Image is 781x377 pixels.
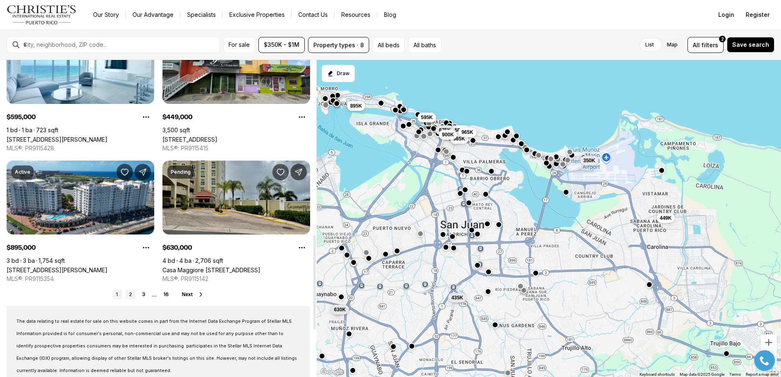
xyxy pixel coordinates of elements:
[294,239,310,256] button: Property options
[331,304,349,314] button: 630K
[264,41,299,48] span: $350K - $1M
[760,334,777,351] button: Zoom in
[15,169,30,175] p: Active
[461,129,473,135] span: 965K
[687,37,724,53] button: Allfilters2
[152,292,157,298] li: ...
[223,37,255,53] button: For sale
[458,127,477,137] button: 965K
[112,290,172,299] nav: Pagination
[7,267,107,274] a: 100 DEL MUELLE #1905, SAN JUAN PR, 00901
[657,213,675,223] button: 449K
[272,164,289,180] button: Save Property: Casa Maggiore 400 CALLE UNIÓN #202
[7,136,107,143] a: 1035 Ashford MIRADOR DEL CONDADO #204, SAN JUAN PR, 00907
[439,126,451,133] span: 675K
[160,290,172,299] a: 16
[126,9,180,21] a: Our Advantage
[223,9,291,21] a: Exclusive Properties
[450,133,468,143] button: 985K
[228,41,250,48] span: For sale
[746,372,779,377] a: Report a map error
[335,9,377,21] a: Resources
[436,125,454,135] button: 675K
[116,164,133,180] button: Save Property: 100 DEL MUELLE #1905
[453,135,465,142] span: 985K
[377,9,403,21] a: Blog
[583,157,595,163] span: 350K
[454,127,466,133] span: 585K
[451,294,463,301] span: 435K
[580,155,598,165] button: 350K
[258,37,305,53] button: $350K - $1M
[721,36,724,42] span: 2
[439,130,457,140] button: 900K
[746,11,770,18] span: Register
[180,9,222,21] a: Specialists
[421,114,433,120] span: 595K
[408,37,441,53] button: All baths
[732,41,769,48] span: Save search
[741,7,774,23] button: Register
[660,215,672,221] span: 449K
[448,292,466,302] button: 435K
[182,292,192,297] span: Next
[639,37,660,52] label: List
[138,239,154,256] button: Property options
[182,291,204,298] button: Next
[138,109,154,125] button: Property options
[135,164,151,180] button: Share Property
[292,9,334,21] button: Contact Us
[372,37,405,53] button: All beds
[171,169,191,175] p: Pending
[162,267,260,274] a: Casa Maggiore 400 CALLE UNIÓN #202, GUAYNABO PR, 00971
[126,290,135,299] a: 2
[139,290,148,299] a: 3
[727,37,774,53] button: Save search
[729,372,741,377] a: Terms (opens in new tab)
[701,41,718,49] span: filters
[660,37,684,52] label: Map
[162,136,217,143] a: A13 GALICIA AVE., CASTELLANA GARDENS DEV., CAROLINA PR, 00983
[680,372,724,377] span: Map data ©2025 Google
[87,9,126,21] a: Our Story
[334,306,346,313] span: 630K
[713,7,739,23] button: Login
[308,37,369,53] button: Property types · 8
[442,131,454,138] span: 900K
[7,5,77,25] img: logo
[350,103,362,109] span: 895K
[294,109,310,125] button: Property options
[16,319,297,373] span: The data relating to real estate for sale on this website comes in part from the Internet Data Ex...
[451,125,470,135] button: 585K
[693,41,700,49] span: All
[112,290,122,299] a: 1
[718,11,734,18] span: Login
[347,101,365,111] button: 895K
[290,164,307,180] button: Share Property
[418,112,436,122] button: 595K
[322,65,355,82] button: Start drawing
